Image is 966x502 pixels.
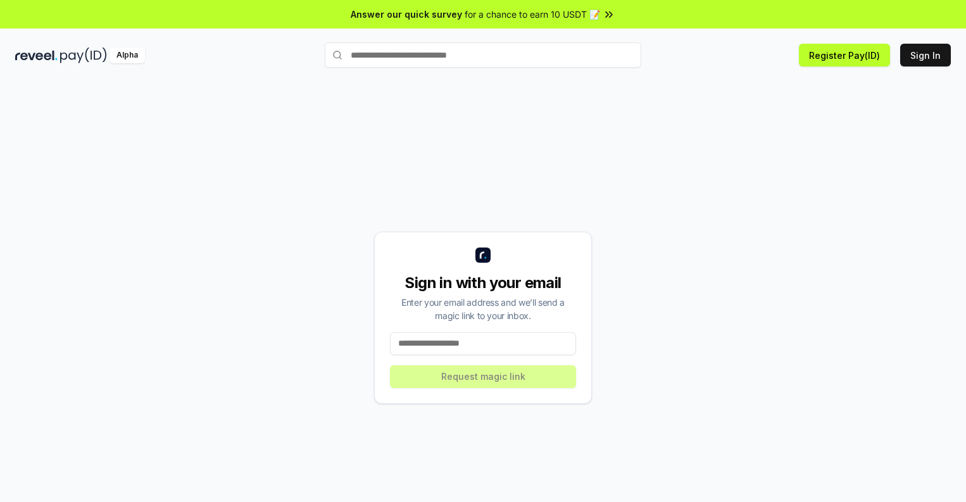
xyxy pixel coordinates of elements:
span: for a chance to earn 10 USDT 📝 [465,8,600,21]
div: Alpha [110,47,145,63]
img: pay_id [60,47,107,63]
img: reveel_dark [15,47,58,63]
button: Register Pay(ID) [799,44,890,66]
div: Enter your email address and we’ll send a magic link to your inbox. [390,296,576,322]
img: logo_small [475,248,491,263]
div: Sign in with your email [390,273,576,293]
span: Answer our quick survey [351,8,462,21]
button: Sign In [900,44,951,66]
